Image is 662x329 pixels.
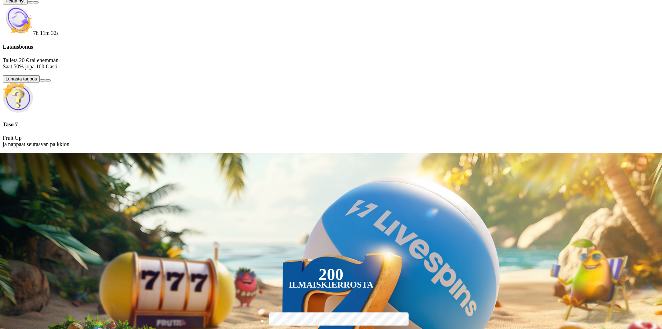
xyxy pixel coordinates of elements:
[3,57,659,70] p: Talleta 20 € tai enemmän Saat 50% jopa 100 € asti
[3,4,33,35] img: Reload bonus icon
[3,44,659,50] h4: Latausbonus
[319,270,343,279] div: 200
[289,281,373,289] div: Ilmaiskierrosta
[6,76,37,81] span: Lunasta tarjous
[3,122,659,128] h4: Taso 7
[33,1,39,3] button: info
[3,83,33,113] img: Unlock reward icon
[45,79,51,81] button: info
[3,135,659,147] p: Fruit Up ja nappaat seuraavan palkkion
[33,30,59,36] span: countdown
[3,75,40,83] button: Lunasta tarjous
